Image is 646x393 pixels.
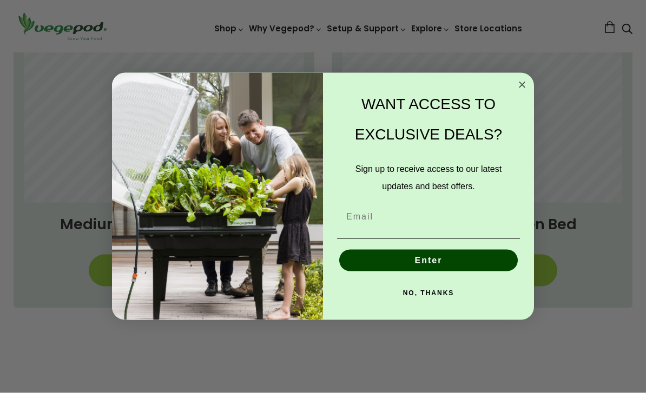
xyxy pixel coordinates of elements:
input: Email [337,206,520,228]
span: WANT ACCESS TO EXCLUSIVE DEALS? [355,96,502,143]
button: Enter [339,250,518,271]
img: e9d03583-1bb1-490f-ad29-36751b3212ff.jpeg [112,73,323,320]
span: Sign up to receive access to our latest updates and best offers. [355,164,502,191]
button: Close dialog [516,78,529,91]
button: NO, THANKS [337,282,520,304]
